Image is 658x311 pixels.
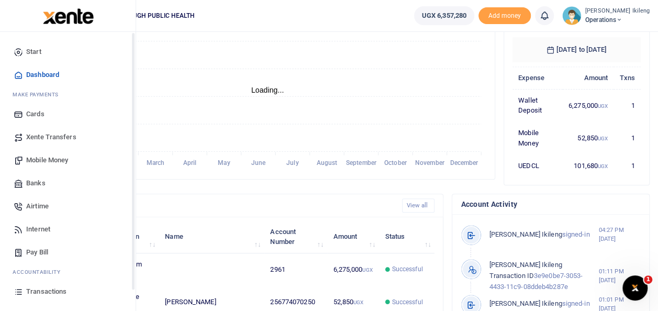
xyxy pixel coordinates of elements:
span: Cards [26,109,44,119]
td: 1 [614,122,641,154]
td: 6,275,000 [327,253,379,286]
a: logo-small logo-large logo-large [42,12,94,19]
span: [PERSON_NAME] Ikileng [489,299,562,307]
span: Pay Bill [26,247,48,258]
span: Xente Transfers [26,132,76,142]
a: View all [402,198,435,213]
a: Banks [8,172,127,195]
td: Mobile Money [512,122,563,154]
th: Account Number: activate to sort column ascending [264,220,327,253]
th: Amount [563,66,614,89]
img: logo-large [43,8,94,24]
h4: Recent Transactions [49,200,394,212]
a: profile-user [PERSON_NAME] Ikileng Operations [562,6,650,25]
td: 101,680 [563,154,614,176]
span: Internet [26,224,50,235]
a: Transactions [8,280,127,303]
span: Mobile Money [26,155,68,165]
td: Wallet Deposit [512,89,563,121]
span: Add money [478,7,531,25]
tspan: August [317,159,338,166]
th: Amount: activate to sort column ascending [327,220,379,253]
a: Mobile Money [8,149,127,172]
td: UEDCL [512,154,563,176]
td: 1 [614,89,641,121]
img: profile-user [562,6,581,25]
td: 6,275,000 [563,89,614,121]
span: Dashboard [26,70,59,80]
p: 3e9e0be7-3053-4433-11c9-08ddeb4b287e [489,260,598,292]
a: Airtime [8,195,127,218]
span: [PERSON_NAME] Ikileng [489,261,562,269]
th: Txns [614,66,641,89]
th: Expense [512,66,563,89]
p: signed-in [489,298,598,309]
small: 01:11 PM [DATE] [599,267,641,285]
a: Xente Transfers [8,126,127,149]
tspan: November [415,159,445,166]
h4: Account Activity [461,198,641,210]
a: Dashboard [8,63,127,86]
h6: [DATE] to [DATE] [512,37,641,62]
span: Airtime [26,201,49,212]
a: Internet [8,218,127,241]
a: Start [8,40,127,63]
span: [PERSON_NAME] Ikileng [489,230,562,238]
span: ake Payments [18,91,59,98]
text: Loading... [251,86,284,94]
span: Operations [585,15,650,25]
tspan: May [218,159,230,166]
td: 52,850 [563,122,614,154]
a: Cards [8,103,127,126]
li: Wallet ballance [410,6,478,25]
span: Start [26,47,41,57]
small: UGX [362,267,372,273]
li: M [8,86,127,103]
span: countability [20,268,60,276]
span: 1 [644,275,652,284]
tspan: October [384,159,407,166]
iframe: Intercom live chat [622,275,648,301]
tspan: June [251,159,266,166]
li: Toup your wallet [478,7,531,25]
li: Ac [8,264,127,280]
span: UGX 6,357,280 [422,10,466,21]
small: UGX [598,103,608,109]
th: Status: activate to sort column ascending [379,220,434,253]
tspan: December [450,159,478,166]
td: 1 [614,154,641,176]
p: signed-in [489,229,598,240]
span: Transaction ID [489,272,533,280]
small: 04:27 PM [DATE] [599,226,641,243]
a: UGX 6,357,280 [414,6,474,25]
span: Successful [392,297,423,307]
span: Banks [26,178,46,188]
a: Pay Bill [8,241,127,264]
tspan: September [346,159,377,166]
tspan: July [286,159,298,166]
small: UGX [598,136,608,141]
small: UGX [598,163,608,169]
tspan: March [147,159,165,166]
td: 2961 [264,253,327,286]
span: Successful [392,264,423,274]
small: [PERSON_NAME] Ikileng [585,7,650,16]
span: Transactions [26,286,66,297]
tspan: April [183,159,197,166]
a: Add money [478,11,531,19]
th: Name: activate to sort column ascending [159,220,264,253]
